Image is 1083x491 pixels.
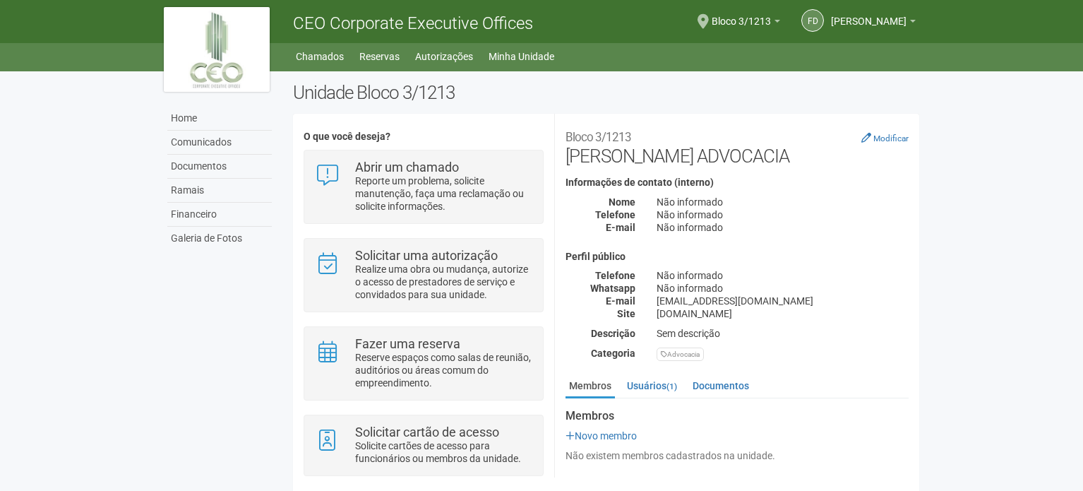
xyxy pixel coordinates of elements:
[873,134,909,143] small: Modificar
[359,47,400,66] a: Reservas
[861,132,909,143] a: Modificar
[489,47,554,66] a: Minha Unidade
[293,13,533,33] span: CEO Corporate Executive Offices
[164,7,270,92] img: logo.jpg
[566,430,637,442] a: Novo membro
[646,221,919,234] div: Não informado
[623,375,681,396] a: Usuários(1)
[566,124,909,167] h2: [PERSON_NAME] ADVOCACIA
[606,222,635,233] strong: E-mail
[167,155,272,179] a: Documentos
[566,410,909,422] strong: Membros
[315,426,532,465] a: Solicitar cartão de acesso Solicite cartões de acesso para funcionários ou membros da unidade.
[315,338,532,389] a: Fazer uma reserva Reserve espaços como salas de reunião, auditórios ou áreas comum do empreendime...
[167,179,272,203] a: Ramais
[355,263,532,301] p: Realize uma obra ou mudança, autorize o acesso de prestadores de serviço e convidados para sua un...
[304,131,543,142] h4: O que você deseja?
[646,307,919,320] div: [DOMAIN_NAME]
[355,160,459,174] strong: Abrir um chamado
[566,130,631,144] small: Bloco 3/1213
[566,252,909,262] h4: Perfil público
[646,327,919,340] div: Sem descrição
[606,295,635,307] strong: E-mail
[355,336,460,351] strong: Fazer uma reserva
[712,2,771,27] span: Bloco 3/1213
[296,47,344,66] a: Chamados
[595,209,635,220] strong: Telefone
[712,18,780,29] a: Bloco 3/1213
[167,227,272,250] a: Galeria de Fotos
[831,18,916,29] a: [PERSON_NAME]
[315,161,532,213] a: Abrir um chamado Reporte um problema, solicite manutenção, faça uma reclamação ou solicite inform...
[831,2,907,27] span: FREDERICO DE SERPA PINTO LOPES GUIMARÃES
[646,282,919,295] div: Não informado
[566,375,615,398] a: Membros
[355,351,532,389] p: Reserve espaços como salas de reunião, auditórios ou áreas comum do empreendimento.
[646,295,919,307] div: [EMAIL_ADDRESS][DOMAIN_NAME]
[315,249,532,301] a: Solicitar uma autorização Realize uma obra ou mudança, autorize o acesso de prestadores de serviç...
[590,283,635,294] strong: Whatsapp
[355,439,532,465] p: Solicite cartões de acesso para funcionários ou membros da unidade.
[355,174,532,213] p: Reporte um problema, solicite manutenção, faça uma reclamação ou solicite informações.
[595,270,635,281] strong: Telefone
[566,449,909,462] div: Não existem membros cadastrados na unidade.
[415,47,473,66] a: Autorizações
[167,107,272,131] a: Home
[646,208,919,221] div: Não informado
[646,196,919,208] div: Não informado
[609,196,635,208] strong: Nome
[355,425,499,439] strong: Solicitar cartão de acesso
[591,348,635,359] strong: Categoria
[657,348,704,361] div: Advocacia
[167,131,272,155] a: Comunicados
[666,381,677,391] small: (1)
[167,203,272,227] a: Financeiro
[566,177,909,188] h4: Informações de contato (interno)
[617,308,635,319] strong: Site
[355,248,498,263] strong: Solicitar uma autorização
[689,375,753,396] a: Documentos
[646,269,919,282] div: Não informado
[591,328,635,339] strong: Descrição
[293,82,919,103] h2: Unidade Bloco 3/1213
[801,9,824,32] a: FD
